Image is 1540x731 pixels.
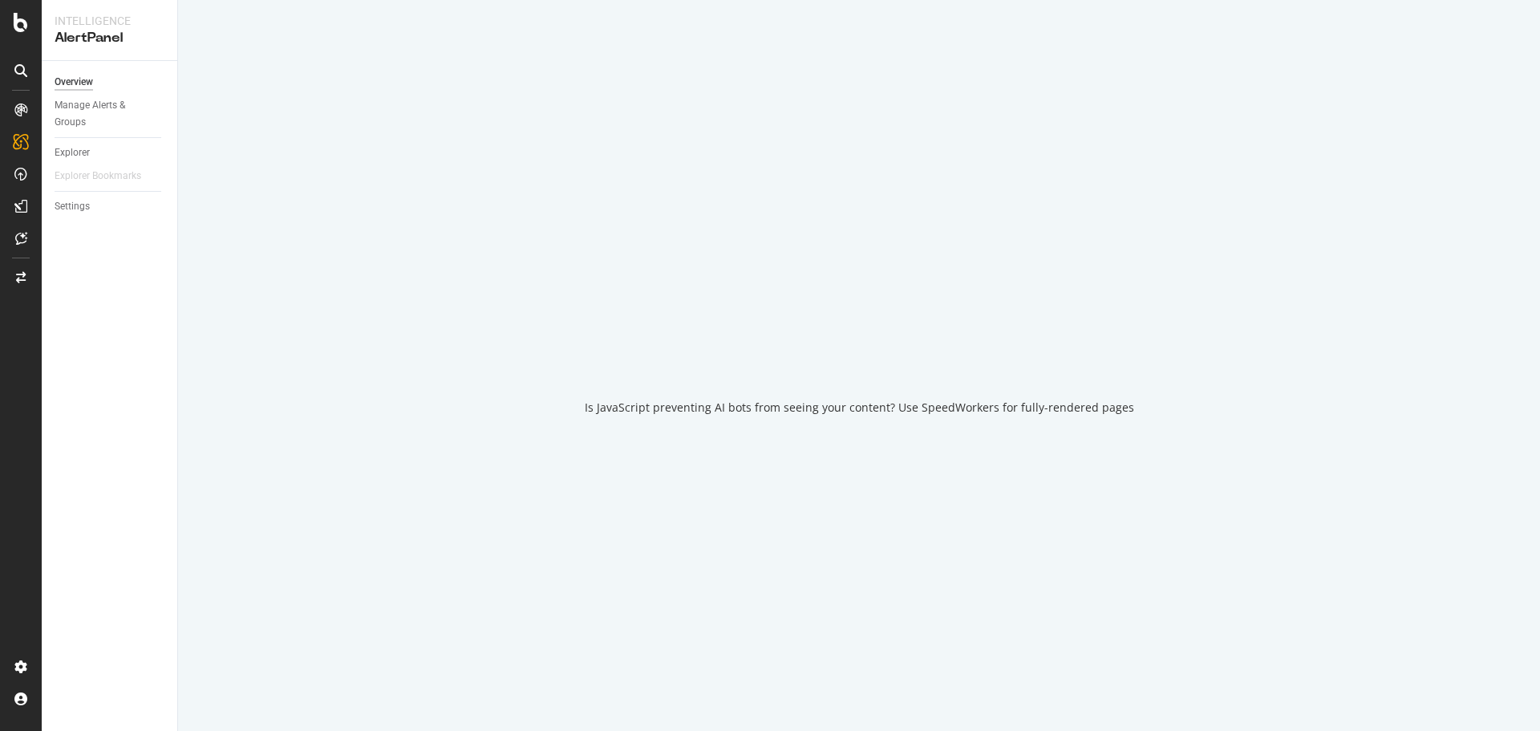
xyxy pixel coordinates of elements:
div: animation [801,316,917,374]
div: Explorer [55,144,90,161]
div: Overview [55,74,93,91]
div: Settings [55,198,90,215]
div: Manage Alerts & Groups [55,97,151,131]
a: Manage Alerts & Groups [55,97,166,131]
div: Explorer Bookmarks [55,168,141,185]
div: Intelligence [55,13,164,29]
a: Overview [55,74,166,91]
a: Explorer [55,144,166,161]
div: Is JavaScript preventing AI bots from seeing your content? Use SpeedWorkers for fully-rendered pages [585,400,1134,416]
div: AlertPanel [55,29,164,47]
a: Explorer Bookmarks [55,168,157,185]
a: Settings [55,198,166,215]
